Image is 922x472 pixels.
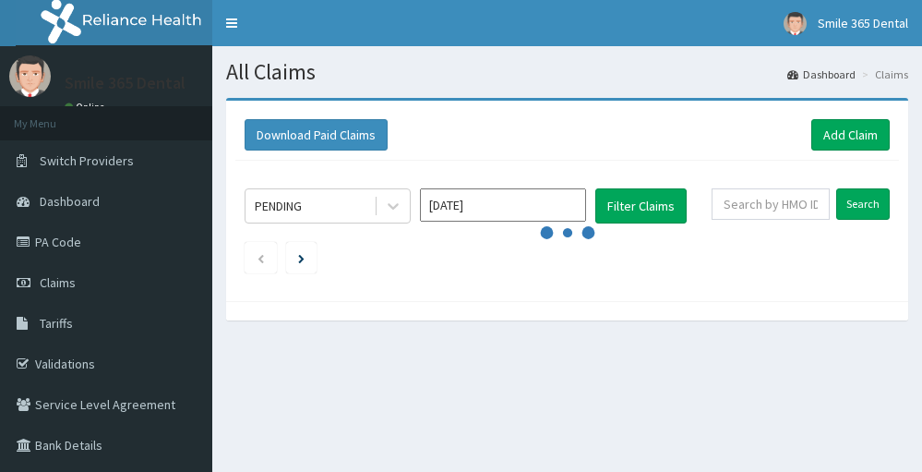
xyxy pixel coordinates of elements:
input: Search [836,188,890,220]
span: Dashboard [40,193,100,210]
a: Next page [298,249,305,266]
div: PENDING [255,197,302,215]
a: Add Claim [811,119,890,151]
h1: All Claims [226,60,908,84]
img: User Image [9,55,51,97]
img: User Image [784,12,807,35]
span: Claims [40,274,76,291]
li: Claims [857,67,908,82]
svg: audio-loading [540,205,595,260]
span: Switch Providers [40,152,134,169]
button: Filter Claims [595,188,687,224]
a: Dashboard [787,67,856,82]
button: Download Paid Claims [245,119,388,151]
a: Online [65,101,109,114]
input: Search by HMO ID [712,188,830,220]
input: Select Month and Year [420,188,586,222]
a: Previous page [257,249,265,266]
p: Smile 365 Dental [65,75,186,91]
span: Smile 365 Dental [818,15,908,31]
span: Tariffs [40,315,73,332]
